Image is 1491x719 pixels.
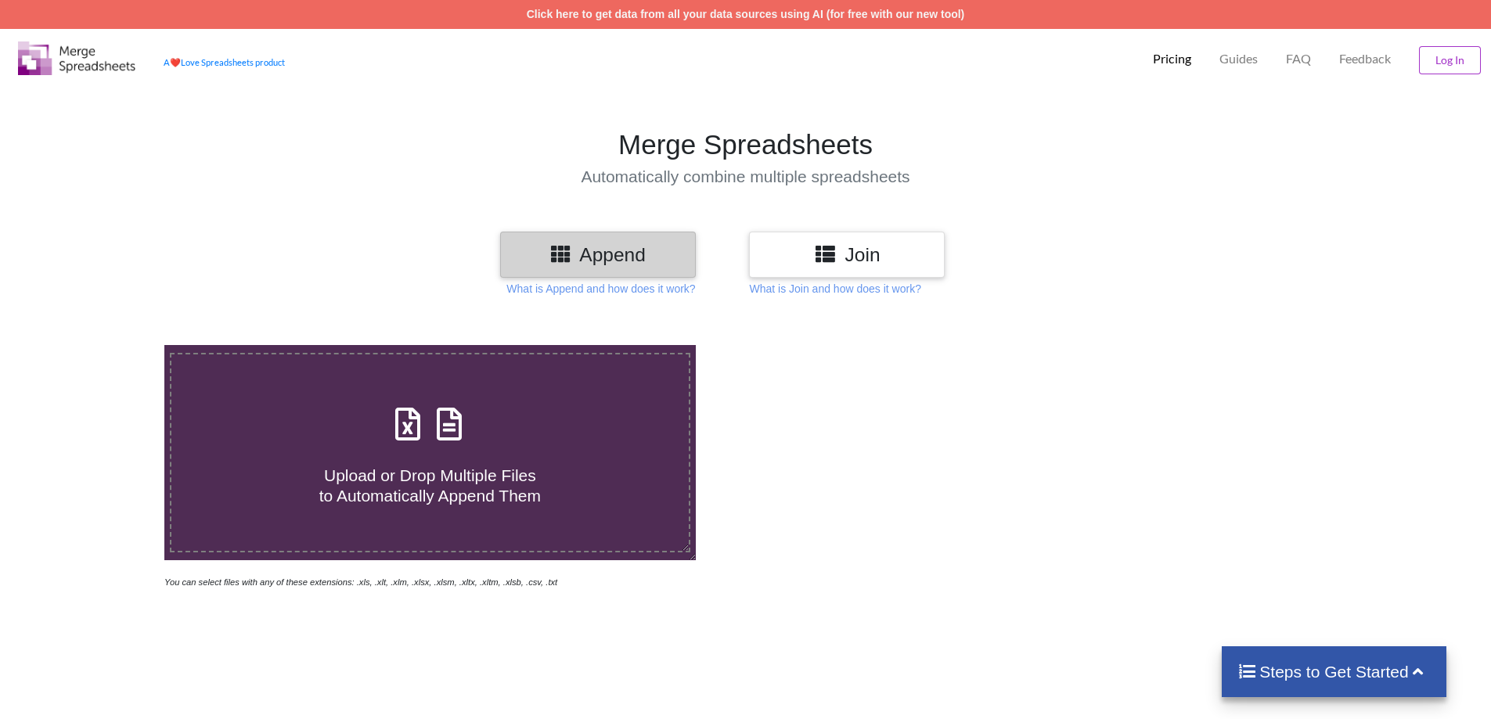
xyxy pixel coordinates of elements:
i: You can select files with any of these extensions: .xls, .xlt, .xlm, .xlsx, .xlsm, .xltx, .xltm, ... [164,577,557,587]
span: Feedback [1339,52,1391,65]
p: What is Join and how does it work? [749,281,920,297]
span: heart [170,57,181,67]
span: Upload or Drop Multiple Files to Automatically Append Them [319,466,541,504]
p: What is Append and how does it work? [506,281,695,297]
h3: Append [512,243,684,266]
a: AheartLove Spreadsheets product [164,57,285,67]
a: Click here to get data from all your data sources using AI (for free with our new tool) [527,8,965,20]
h3: Join [761,243,933,266]
h4: Steps to Get Started [1237,662,1431,681]
p: Pricing [1153,51,1191,67]
button: Log In [1419,46,1481,74]
p: FAQ [1286,51,1311,67]
img: Logo.png [18,41,135,75]
p: Guides [1219,51,1258,67]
